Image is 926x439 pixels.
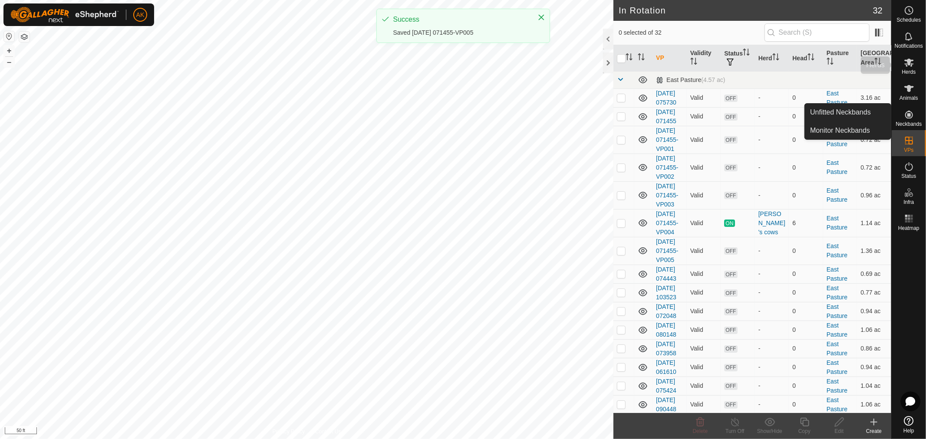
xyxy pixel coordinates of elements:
span: OFF [724,95,737,102]
td: 0 [789,321,823,339]
td: Valid [687,265,721,283]
a: East Pasture [827,242,847,259]
input: Search (S) [765,23,870,42]
span: Status [901,174,916,179]
div: - [758,344,786,353]
td: 0 [789,88,823,107]
button: Reset Map [4,31,14,42]
span: OFF [724,289,737,297]
div: - [758,400,786,409]
li: Monitor Neckbands [805,122,891,139]
a: [DATE] 071455 [656,108,676,124]
td: 0.77 ac [857,283,891,302]
div: - [758,135,786,144]
a: [DATE] 071455-VP005 [656,238,678,263]
a: East Pasture [827,303,847,319]
td: Valid [687,209,721,237]
td: 1.06 ac [857,395,891,414]
p-sorticon: Activate to sort [874,59,881,66]
span: VPs [904,147,913,153]
a: [DATE] 061610 [656,359,676,375]
th: Herd [755,45,789,72]
p-sorticon: Activate to sort [743,50,750,57]
td: Valid [687,321,721,339]
span: Schedules [896,17,921,23]
div: - [758,307,786,316]
td: Valid [687,302,721,321]
a: Contact Us [315,428,341,436]
td: 1.36 ac [857,237,891,265]
td: Valid [687,358,721,377]
td: 0 [789,265,823,283]
div: - [758,325,786,334]
a: East Pasture [827,396,847,413]
span: Notifications [895,43,923,49]
span: Help [903,428,914,433]
td: 0 [789,181,823,209]
div: - [758,363,786,372]
a: East Pasture [827,322,847,338]
a: [DATE] 103523 [656,285,676,301]
span: OFF [724,327,737,334]
th: [GEOGRAPHIC_DATA] Area [857,45,891,72]
span: 32 [873,4,883,17]
td: Valid [687,283,721,302]
p-sorticon: Activate to sort [772,55,779,62]
a: [DATE] 075424 [656,378,676,394]
a: East Pasture [827,341,847,357]
a: East Pasture [827,378,847,394]
span: OFF [724,271,737,278]
a: [DATE] 072048 [656,303,676,319]
div: - [758,246,786,256]
td: 0.86 ac [857,339,891,358]
span: Animals [900,95,918,101]
span: OFF [724,383,737,390]
button: Map Layers [19,32,30,42]
a: [DATE] 090448 [656,396,676,413]
td: 0.72 ac [857,154,891,181]
a: East Pasture [827,215,847,231]
a: [DATE] 071455-VP003 [656,183,678,208]
td: 6 [789,209,823,237]
span: OFF [724,364,737,371]
span: OFF [724,401,737,409]
div: - [758,93,786,102]
th: Validity [687,45,721,72]
a: Unfitted Neckbands [805,104,891,121]
td: Valid [687,395,721,414]
div: [PERSON_NAME]'s cows [758,210,786,237]
span: Unfitted Neckbands [810,107,871,118]
button: Close [535,11,547,23]
td: Valid [687,126,721,154]
td: 0.69 ac [857,265,891,283]
p-sorticon: Activate to sort [638,55,645,62]
a: [DATE] 080148 [656,322,676,338]
span: Neckbands [896,121,922,127]
div: Copy [787,427,822,435]
td: Valid [687,88,721,107]
a: [DATE] 073958 [656,341,676,357]
div: Saved [DATE] 071455-VP005 [393,28,529,37]
th: Head [789,45,823,72]
td: 0 [789,339,823,358]
p-sorticon: Activate to sort [626,55,633,62]
td: Valid [687,377,721,395]
td: 0.96 ac [857,181,891,209]
td: 0 [789,237,823,265]
td: Valid [687,339,721,358]
span: ON [724,219,735,227]
td: 0 [789,126,823,154]
th: Status [721,45,755,72]
a: East Pasture [827,90,847,106]
td: 0 [789,395,823,414]
td: 0.72 ac [857,126,891,154]
a: [DATE] 075730 [656,90,676,106]
span: 0 selected of 32 [619,28,765,37]
p-sorticon: Activate to sort [690,59,697,66]
p-sorticon: Activate to sort [807,55,814,62]
td: Valid [687,237,721,265]
a: [DATE] 071455-VP004 [656,210,678,236]
td: 0 [789,302,823,321]
a: East Pasture [827,159,847,175]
